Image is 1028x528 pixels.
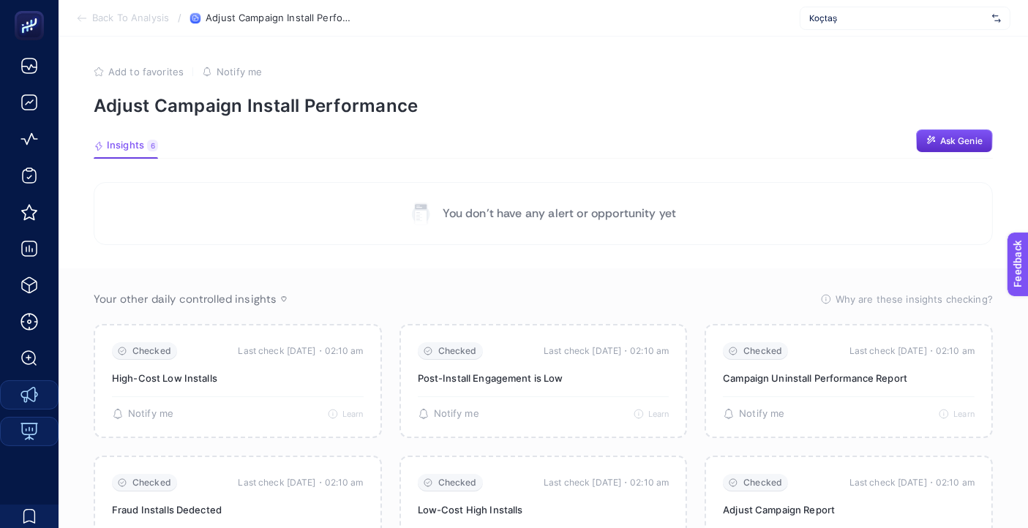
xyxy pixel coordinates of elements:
[107,140,144,151] span: Insights
[723,408,784,420] button: Notify me
[916,129,993,153] button: Ask Genie
[743,478,782,489] span: Checked
[953,409,975,419] span: Learn
[743,346,782,357] span: Checked
[849,344,975,358] time: Last check [DATE]・02:10 am
[443,205,677,222] p: You don’t have any alert or opportunity yet
[94,95,993,116] p: Adjust Campaign Install Performance
[206,12,352,24] span: Adjust Campaign Install Performance
[9,4,56,16] span: Feedback
[342,409,364,419] span: Learn
[132,478,171,489] span: Checked
[147,140,158,151] div: 6
[199,23,228,53] img: Profile image for Sahin
[723,503,975,516] p: Adjust Campaign Report
[30,184,244,200] div: Send us a message
[544,475,669,490] time: Last check [DATE]・02:10 am
[146,440,293,499] button: Messages
[128,408,173,420] span: Notify me
[112,408,173,420] button: Notify me
[178,12,181,23] span: /
[94,292,277,306] span: Your other daily controlled insights
[15,172,278,227] div: Send us a messageWe'll be back online [DATE]
[809,12,986,24] span: Koçtaş
[849,475,975,490] time: Last check [DATE]・02:10 am
[328,409,364,419] button: Learn
[438,478,477,489] span: Checked
[132,346,171,357] span: Checked
[239,475,364,490] time: Last check [DATE]・02:10 am
[29,129,263,154] p: How can we help?
[434,408,479,420] span: Notify me
[418,372,669,385] p: Post-Install Engagement is Low
[29,104,263,129] p: Hi Koçtaş 👋
[648,409,669,419] span: Learn
[940,135,983,147] span: Ask Genie
[723,372,975,385] p: Campaign Uninstall Performance Report
[438,346,477,357] span: Checked
[544,344,669,358] time: Last check [DATE]・02:10 am
[108,66,184,78] span: Add to favorites
[202,66,262,78] button: Notify me
[418,408,479,420] button: Notify me
[217,66,262,78] span: Notify me
[30,200,244,215] div: We'll be back online [DATE]
[418,503,669,516] p: Low-Cost High Installs
[992,11,1001,26] img: svg%3e
[195,477,245,487] span: Messages
[56,477,89,487] span: Home
[634,409,669,419] button: Learn
[252,23,278,50] div: Close
[939,409,975,419] button: Learn
[112,503,364,516] p: Fraud Installs Dedected
[94,66,184,78] button: Add to favorites
[112,372,364,385] p: High-Cost Low Installs
[92,12,169,24] span: Back To Analysis
[836,292,993,306] span: Why are these insights checking?
[239,344,364,358] time: Last check [DATE]・02:10 am
[739,408,784,420] span: Notify me
[29,28,110,51] img: logo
